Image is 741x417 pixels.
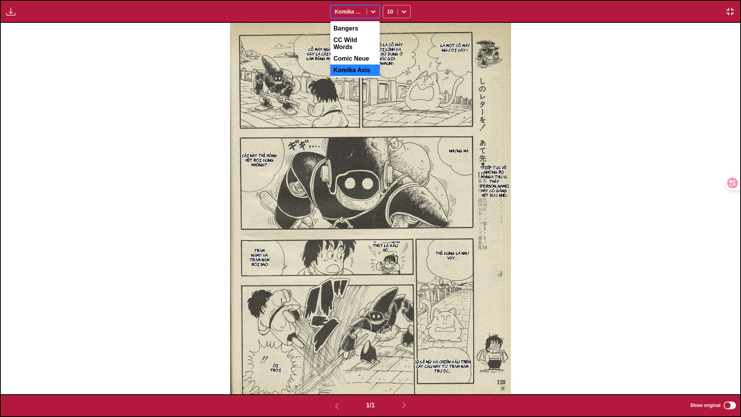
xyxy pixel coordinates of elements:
p: Có lẽ nó đã chiến đấu trên cây cầu này từ trăm năm trước… [412,358,473,375]
p: Ôi trời [266,361,284,374]
p: Trăm năm⁉ Đã trăm năm rồi sao [248,246,271,268]
p: Nhưng mà [448,147,470,154]
img: Previous page [332,402,342,411]
span: Show original [690,403,721,408]
p: Thật là xấu hổ [370,241,400,254]
img: Next page [399,400,409,410]
span: 1 / 1 [366,402,375,409]
p: Tiếp tục vẽ những bộ manga thú vị, thầy [PERSON_NAME], hãy cố gắng hết sức nhé! [478,163,511,199]
p: Là một cỗ máy người đấy‼ [436,41,474,54]
p: Cỗ máy người lính⁉ Vậy là cái này là lính làm bằng máy móc sao! [304,45,355,62]
p: Hừm [390,239,401,246]
p: Cái đó là cỗ máy người lính đã được sử dụng ở quốc gia Kawaun‼ [366,41,405,67]
img: Manga Panel [230,23,511,394]
img: Download translated images [6,7,15,16]
div: Comic Neue [330,53,380,64]
div: Komika Axis [330,64,380,76]
p: Cái này thì hỏng hết rồi, đúng không? [238,151,281,168]
div: CC Wild Words [330,34,380,53]
input: Show original [724,402,736,409]
p: Thì đúng là như vậy… [432,249,473,261]
div: Bangers [330,23,380,34]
